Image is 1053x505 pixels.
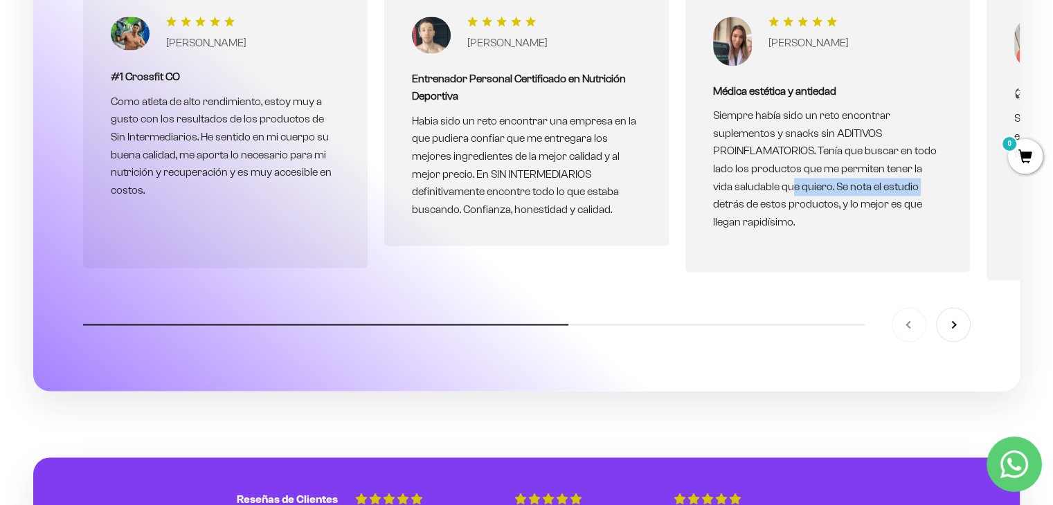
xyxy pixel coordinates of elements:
[1001,136,1018,152] mark: 0
[768,34,849,52] p: [PERSON_NAME]
[166,34,246,52] p: [PERSON_NAME]
[713,82,942,100] p: Médica estética y antiedad
[412,112,641,219] p: Habia sido un reto encontrar una empresa en la que pudiera confiar que me entregara los mejores i...
[1008,150,1043,165] a: 0
[111,93,340,199] p: Como atleta de alto rendimiento, estoy muy a gusto con los resultados de los productos de Sin Int...
[467,34,548,52] p: [PERSON_NAME]
[111,68,340,86] p: #1 Crossfit CO
[412,70,641,105] p: Entrenador Personal Certificado en Nutrición Deportiva
[713,107,942,230] p: Siempre había sido un reto encontrar suplementos y snacks sin ADITIVOS PROINFLAMATORIOS. Tenía qu...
